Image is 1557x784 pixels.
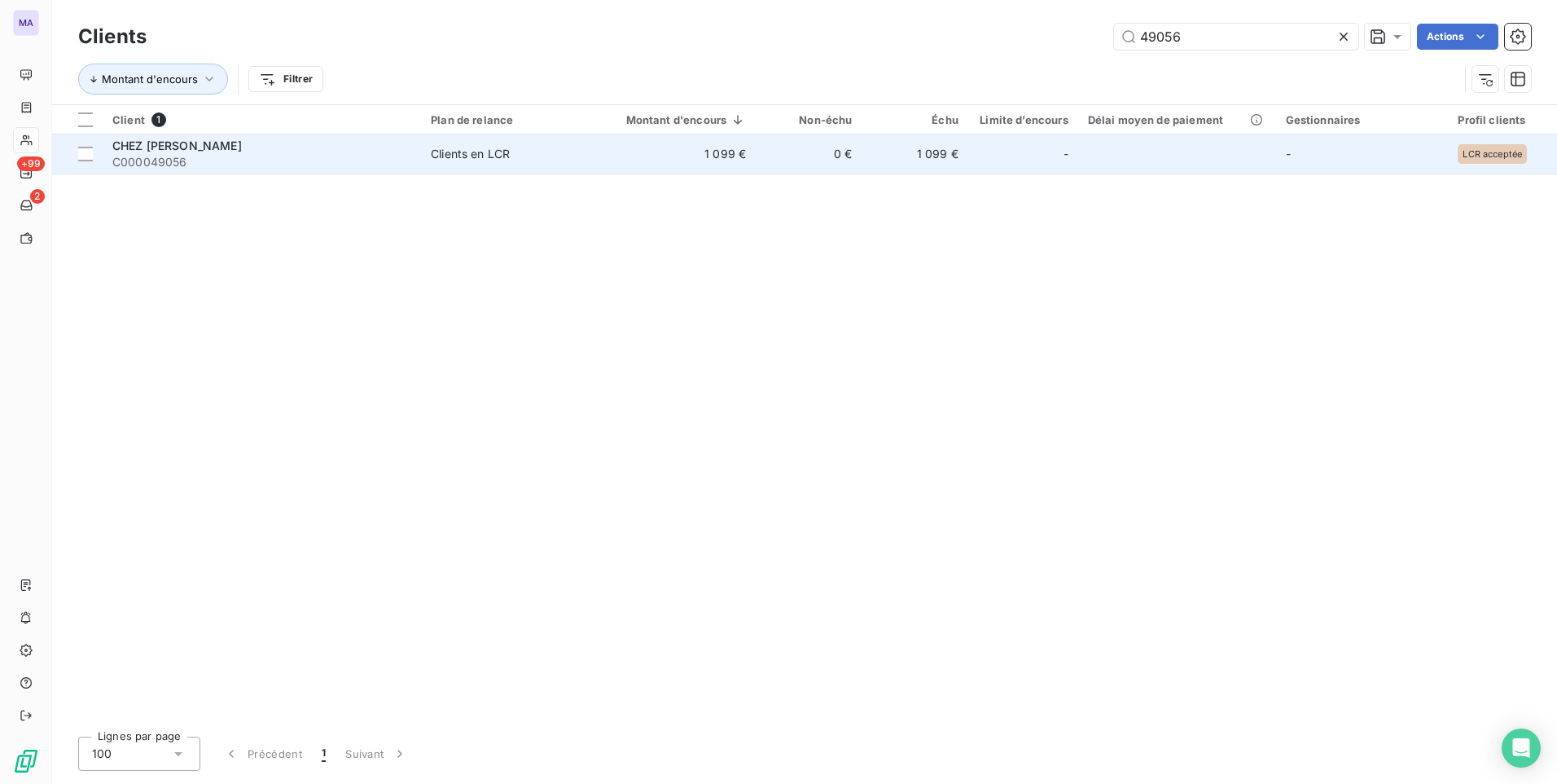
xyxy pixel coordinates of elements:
button: 1 [312,737,336,771]
span: +99 [17,156,45,171]
h3: Clients [78,22,147,51]
span: - [1286,147,1291,161]
span: C000049056 [112,154,411,170]
div: Délai moyen de paiement [1088,113,1266,126]
div: Limite d’encours [978,113,1068,126]
div: Clients en LCR [431,146,510,162]
button: Montant d'encours [78,64,228,95]
div: Open Intercom Messenger [1502,729,1541,768]
span: 100 [92,746,112,762]
span: 1 [151,112,166,127]
span: Client [112,113,145,126]
div: Plan de relance [431,113,584,126]
div: Gestionnaires [1286,113,1439,126]
input: Rechercher [1114,24,1358,50]
img: Logo LeanPay [13,748,39,774]
div: Échu [871,113,958,126]
span: CHEZ [PERSON_NAME] [112,139,242,152]
td: 0 € [756,134,862,174]
button: Précédent [213,737,312,771]
button: Filtrer [248,66,323,92]
button: Actions [1417,24,1498,50]
div: Montant d'encours [603,113,746,126]
td: 1 099 € [862,134,967,174]
span: Montant d'encours [102,73,198,86]
td: 1 099 € [594,134,756,174]
div: Non-échu [765,113,852,126]
button: Suivant [336,737,418,771]
div: Profil clients [1458,113,1547,126]
span: LCR acceptée [1463,149,1522,159]
span: - [1064,146,1068,162]
div: MA [13,10,39,36]
span: 1 [322,746,326,762]
span: 2 [30,189,45,204]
